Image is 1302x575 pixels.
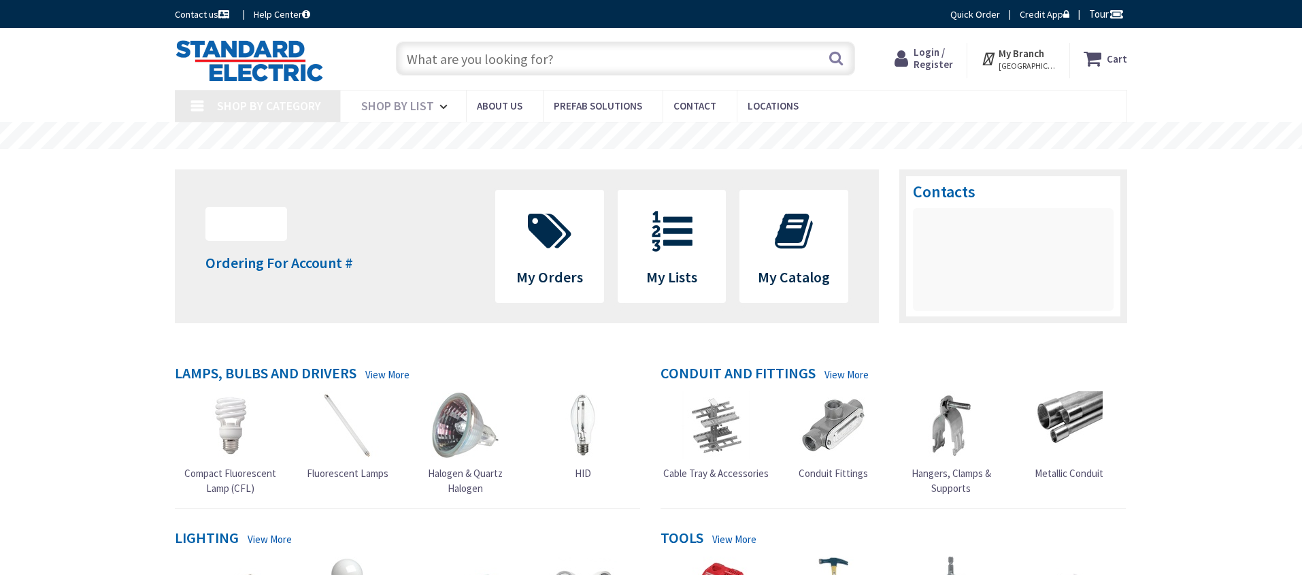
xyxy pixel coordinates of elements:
a: Login / Register [895,46,953,71]
img: Metallic Conduit [1035,391,1103,459]
span: Conduit Fittings [799,467,868,480]
h4: Conduit and Fittings [661,365,816,384]
a: My Orders [496,191,603,302]
a: Compact Fluorescent Lamp (CFL) Compact Fluorescent Lamp (CFL) [174,391,286,495]
span: My Catalog [758,267,830,286]
span: Compact Fluorescent Lamp (CFL) [184,467,276,494]
a: Contact us [175,7,232,21]
img: Fluorescent Lamps [314,391,382,459]
span: About Us [477,99,522,112]
span: [GEOGRAPHIC_DATA], [GEOGRAPHIC_DATA] [999,61,1056,71]
span: Hangers, Clamps & Supports [912,467,991,494]
span: Fluorescent Lamps [307,467,388,480]
a: Halogen & Quartz Halogen Halogen & Quartz Halogen [410,391,521,495]
h4: Lighting [175,529,239,549]
a: View More [248,532,292,546]
img: Standard Electric [175,39,324,82]
h4: Tools [661,529,703,549]
strong: Cart [1107,46,1127,71]
img: Conduit Fittings [799,391,867,459]
input: What are you looking for? [396,42,855,76]
span: Contact [673,99,716,112]
a: Metallic Conduit Metallic Conduit [1035,391,1103,480]
a: HID HID [549,391,617,480]
rs-layer: Coronavirus: Our Commitment to Our Employees and Customers [437,129,867,144]
span: My Lists [646,267,697,286]
div: My Branch [GEOGRAPHIC_DATA], [GEOGRAPHIC_DATA] [981,46,1056,71]
img: Halogen & Quartz Halogen [431,391,499,459]
a: View More [712,532,756,546]
span: Cable Tray & Accessories [663,467,769,480]
span: HID [575,467,591,480]
a: Conduit Fittings Conduit Fittings [799,391,868,480]
a: Quick Order [950,7,1000,21]
h3: Contacts [913,183,1114,201]
span: My Orders [516,267,583,286]
a: Help Center [254,7,310,21]
a: View More [824,367,869,382]
span: Shop By List [361,98,434,114]
h4: Ordering For Account # [205,254,353,271]
img: HID [549,391,617,459]
h4: Lamps, Bulbs and Drivers [175,365,356,384]
span: Metallic Conduit [1035,467,1103,480]
strong: My Branch [999,47,1044,60]
a: Credit App [1020,7,1069,21]
a: Cart [1084,46,1127,71]
a: Hangers, Clamps & Supports Hangers, Clamps & Supports [895,391,1007,495]
span: Login / Register [914,46,953,71]
a: My Lists [618,191,726,302]
span: Shop By Category [217,98,321,114]
a: My Catalog [740,191,848,302]
span: Prefab Solutions [554,99,642,112]
img: Cable Tray & Accessories [682,391,750,459]
span: Locations [748,99,799,112]
a: View More [365,367,410,382]
span: Tour [1089,7,1124,20]
a: Cable Tray & Accessories Cable Tray & Accessories [663,391,769,480]
img: Hangers, Clamps & Supports [917,391,985,459]
span: Halogen & Quartz Halogen [428,467,503,494]
a: Fluorescent Lamps Fluorescent Lamps [307,391,388,480]
img: Compact Fluorescent Lamp (CFL) [196,391,264,459]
